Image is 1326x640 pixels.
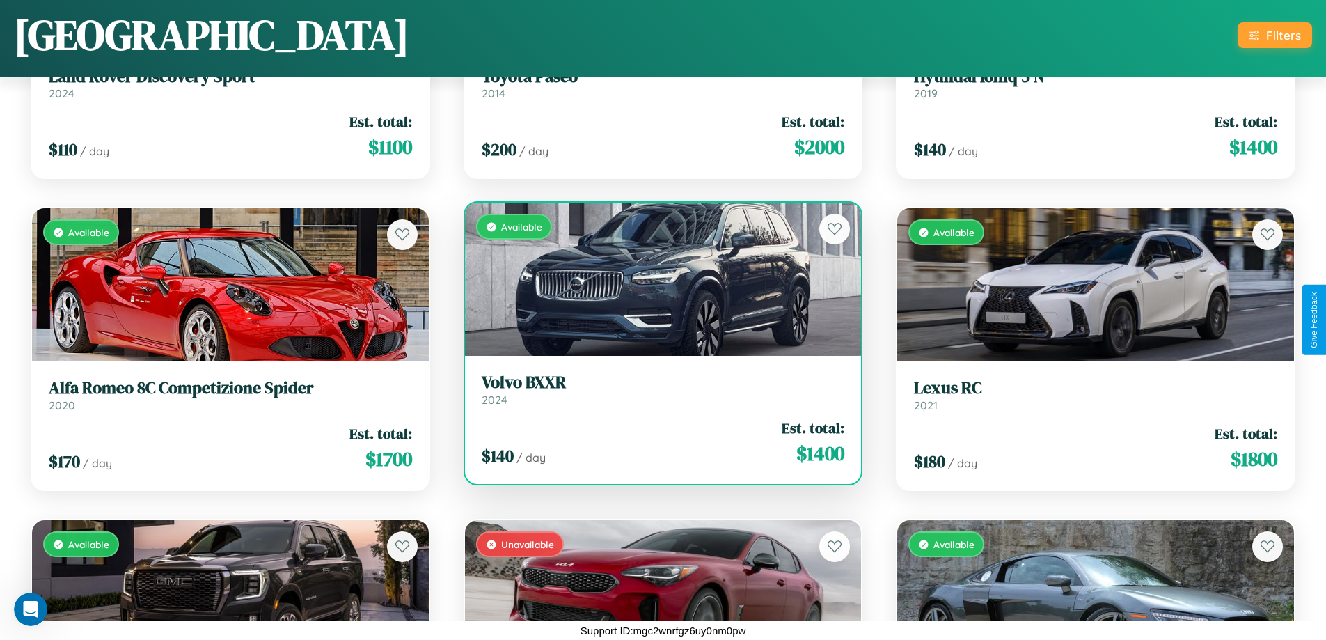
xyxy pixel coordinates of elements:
[914,378,1277,412] a: Lexus RC2021
[49,67,412,87] h3: Land Rover Discovery Sport
[914,138,946,161] span: $ 140
[68,226,109,238] span: Available
[914,398,938,412] span: 2021
[482,138,516,161] span: $ 200
[501,538,554,550] span: Unavailable
[68,538,109,550] span: Available
[349,423,412,444] span: Est. total:
[14,6,409,63] h1: [GEOGRAPHIC_DATA]
[914,450,945,473] span: $ 180
[1266,28,1301,42] div: Filters
[516,451,546,465] span: / day
[933,538,974,550] span: Available
[365,445,412,473] span: $ 1700
[1229,133,1277,161] span: $ 1400
[80,144,109,158] span: / day
[914,67,1277,101] a: Hyundai Ioniq 5 N2019
[782,111,844,132] span: Est. total:
[949,144,978,158] span: / day
[519,144,548,158] span: / day
[482,393,507,407] span: 2024
[581,621,746,640] p: Support ID: mgc2wnrfgz6uy0nm0pw
[948,456,977,470] span: / day
[49,378,412,412] a: Alfa Romeo 8C Competizione Spider2020
[14,593,47,626] iframe: Intercom live chat
[796,439,844,467] span: $ 1400
[482,373,845,407] a: Volvo BXXR2024
[1238,22,1312,48] button: Filters
[49,450,80,473] span: $ 170
[782,418,844,438] span: Est. total:
[482,86,505,100] span: 2014
[1215,423,1277,444] span: Est. total:
[83,456,112,470] span: / day
[368,133,412,161] span: $ 1100
[482,444,514,467] span: $ 140
[482,373,845,393] h3: Volvo BXXR
[49,378,412,398] h3: Alfa Romeo 8C Competizione Spider
[49,398,75,412] span: 2020
[933,226,974,238] span: Available
[1309,292,1319,348] div: Give Feedback
[49,138,77,161] span: $ 110
[914,86,938,100] span: 2019
[49,86,74,100] span: 2024
[501,221,542,233] span: Available
[349,111,412,132] span: Est. total:
[914,378,1277,398] h3: Lexus RC
[49,67,412,101] a: Land Rover Discovery Sport2024
[1231,445,1277,473] span: $ 1800
[1215,111,1277,132] span: Est. total:
[482,67,845,101] a: Toyota Paseo2014
[794,133,844,161] span: $ 2000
